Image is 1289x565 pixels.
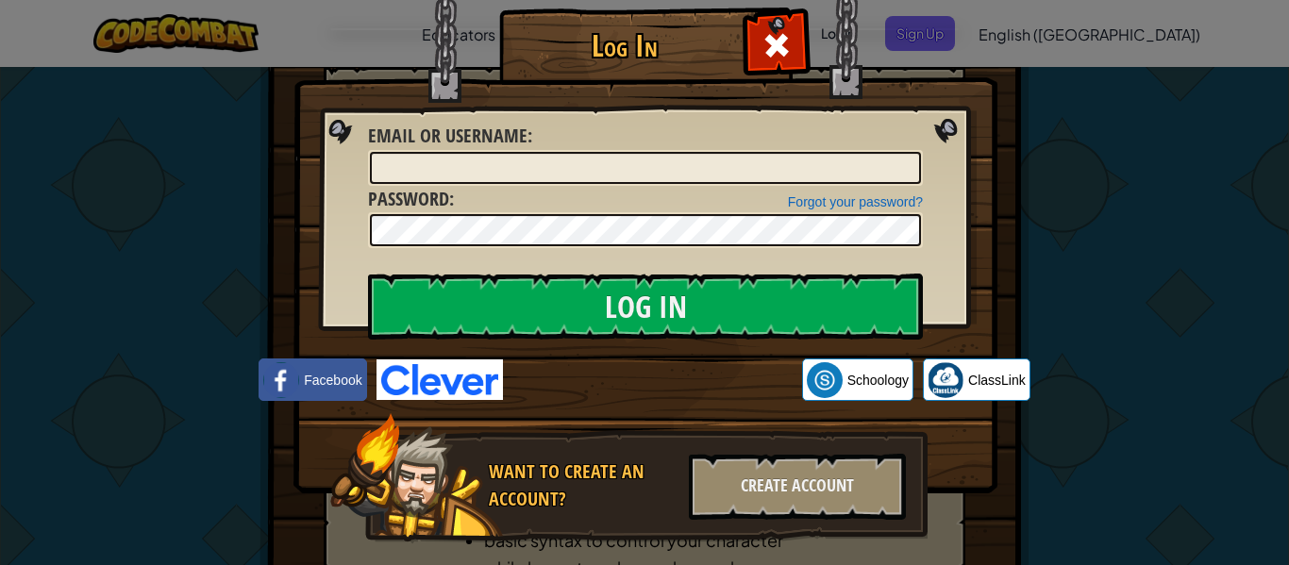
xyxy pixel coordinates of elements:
[503,359,802,401] iframe: Sign in with Google Button
[504,29,745,62] h1: Log In
[968,371,1026,390] span: ClassLink
[689,454,906,520] div: Create Account
[788,194,923,209] a: Forgot your password?
[368,123,532,150] label: :
[928,362,963,398] img: classlink-logo-small.png
[377,359,503,400] img: clever-logo-blue.png
[368,186,449,211] span: Password
[847,371,909,390] span: Schoology
[489,458,678,512] div: Want to create an account?
[304,371,361,390] span: Facebook
[368,123,527,148] span: Email or Username
[807,362,843,398] img: schoology.png
[368,274,923,340] input: Log In
[368,186,454,213] label: :
[263,362,299,398] img: facebook_small.png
